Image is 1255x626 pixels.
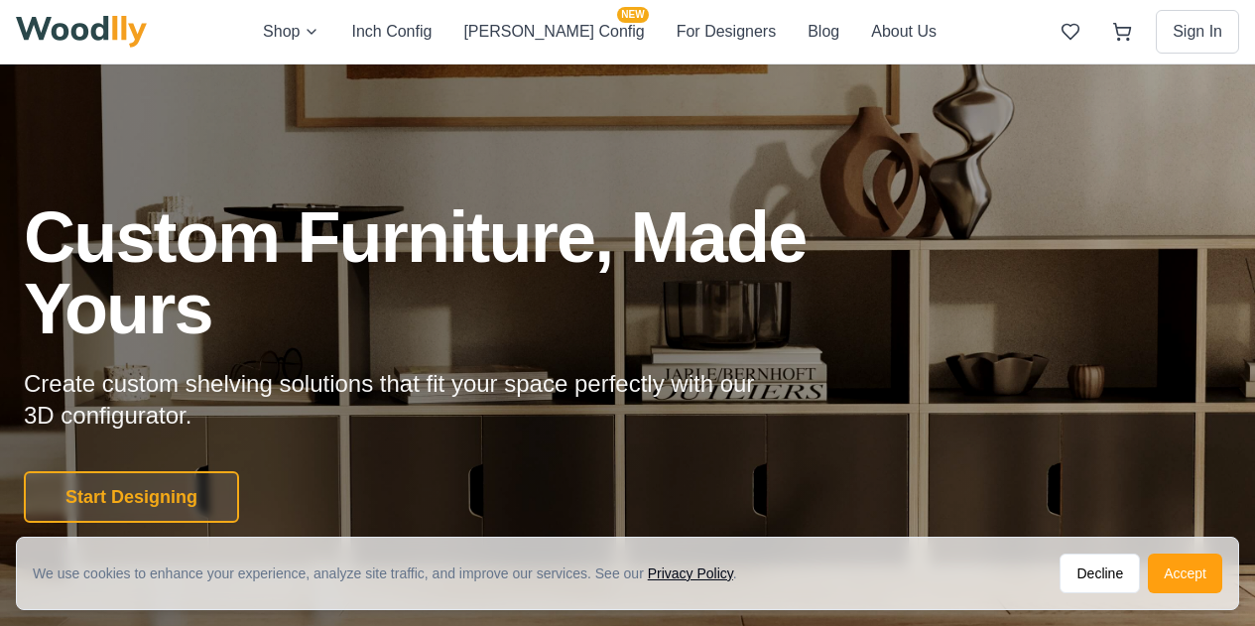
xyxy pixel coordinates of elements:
[33,563,753,583] div: We use cookies to enhance your experience, analyze site traffic, and improve our services. See our .
[24,368,786,432] p: Create custom shelving solutions that fit your space perfectly with our 3D configurator.
[677,19,776,45] button: For Designers
[648,565,733,581] a: Privacy Policy
[463,19,644,45] button: [PERSON_NAME] ConfigNEW
[1148,554,1222,593] button: Accept
[1060,554,1140,593] button: Decline
[1156,10,1239,54] button: Sign In
[808,19,839,45] button: Blog
[617,7,648,23] span: NEW
[263,19,319,45] button: Shop
[24,201,913,344] h1: Custom Furniture, Made Yours
[351,19,432,45] button: Inch Config
[871,19,937,45] button: About Us
[24,471,239,523] button: Start Designing
[16,16,147,48] img: Woodlly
